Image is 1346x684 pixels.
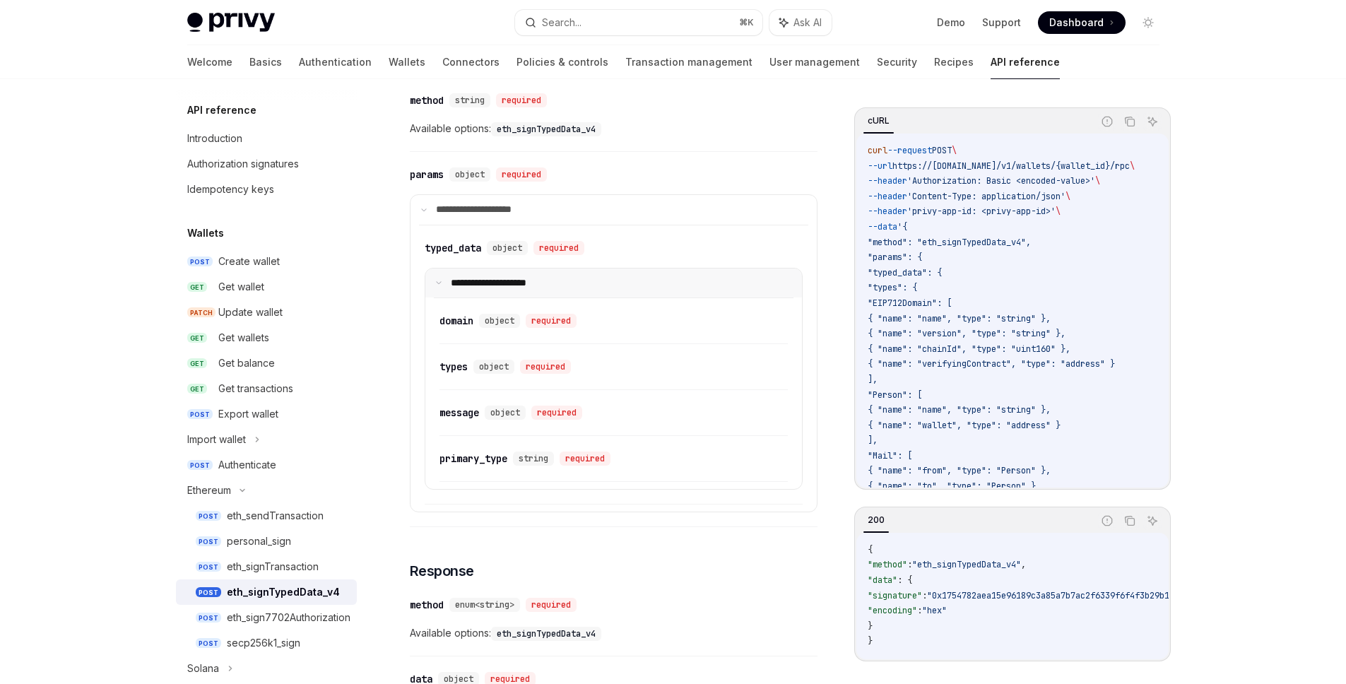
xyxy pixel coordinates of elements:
[410,93,444,107] div: method
[907,206,1056,217] span: 'privy-app-id: <privy-app-id>'
[868,206,907,217] span: --header
[187,155,299,172] div: Authorization signatures
[496,167,547,182] div: required
[907,559,912,570] span: :
[176,325,357,350] a: GETGet wallets
[868,635,873,647] span: }
[1121,112,1139,131] button: Copy the contents from the code block
[187,13,275,33] img: light logo
[249,45,282,79] a: Basics
[187,431,246,448] div: Import wallet
[793,16,822,30] span: Ask AI
[187,660,219,677] div: Solana
[187,384,207,394] span: GET
[218,380,293,397] div: Get transactions
[176,274,357,300] a: GETGet wallet
[1143,112,1162,131] button: Ask AI
[1021,559,1026,570] span: ,
[868,620,873,632] span: }
[196,613,221,623] span: POST
[952,145,957,156] span: \
[227,635,300,651] div: secp256k1_sign
[1065,191,1070,202] span: \
[868,358,1115,370] span: { "name": "verifyingContract", "type": "address" }
[739,17,754,28] span: ⌘ K
[560,452,610,466] div: required
[187,102,256,119] h5: API reference
[907,191,1065,202] span: 'Content-Type: application/json'
[892,160,1130,172] span: https://[DOMAIN_NAME]/v1/wallets/{wallet_id}/rpc
[176,177,357,202] a: Idempotency keys
[176,554,357,579] a: POSTeth_signTransaction
[912,559,1021,570] span: "eth_signTypedData_v4"
[187,307,216,318] span: PATCH
[897,574,912,586] span: : {
[868,450,912,461] span: "Mail": [
[491,122,601,136] code: eth_signTypedData_v4
[922,590,927,601] span: :
[218,456,276,473] div: Authenticate
[769,45,860,79] a: User management
[196,587,221,598] span: POST
[868,313,1051,324] span: { "name": "name", "type": "string" },
[218,355,275,372] div: Get balance
[1130,160,1135,172] span: \
[442,45,500,79] a: Connectors
[868,175,907,187] span: --header
[868,252,922,263] span: "params": {
[934,45,974,79] a: Recipes
[868,389,922,401] span: "Person": [
[533,241,584,255] div: required
[868,574,897,586] span: "data"
[887,145,932,156] span: --request
[196,638,221,649] span: POST
[196,511,221,521] span: POST
[176,605,357,630] a: POSTeth_sign7702Authorization
[176,350,357,376] a: GETGet balance
[868,328,1065,339] span: { "name": "version", "type": "string" },
[479,361,509,372] span: object
[455,95,485,106] span: string
[1049,16,1104,30] span: Dashboard
[868,282,917,293] span: "types": {
[1143,512,1162,530] button: Ask AI
[868,465,1051,476] span: { "name": "from", "type": "Person" },
[455,169,485,180] span: object
[526,314,577,328] div: required
[176,151,357,177] a: Authorization signatures
[218,406,278,423] div: Export wallet
[176,249,357,274] a: POSTCreate wallet
[868,343,1070,355] span: { "name": "chainId", "type": "uint160" },
[863,512,889,529] div: 200
[492,242,522,254] span: object
[519,453,548,464] span: string
[176,630,357,656] a: POSTsecp256k1_sign
[868,420,1061,431] span: { "name": "wallet", "type": "address" }
[187,45,232,79] a: Welcome
[982,16,1021,30] a: Support
[937,16,965,30] a: Demo
[187,256,213,267] span: POST
[187,358,207,369] span: GET
[410,167,444,182] div: params
[769,10,832,35] button: Ask AI
[922,605,947,616] span: "hex"
[410,625,817,642] span: Available options:
[439,452,507,466] div: primary_type
[868,145,887,156] span: curl
[868,221,897,232] span: --data
[868,480,1041,492] span: { "name": "to", "type": "Person" },
[485,315,514,326] span: object
[218,304,283,321] div: Update wallet
[868,559,907,570] span: "method"
[299,45,372,79] a: Authentication
[863,112,894,129] div: cURL
[176,376,357,401] a: GETGet transactions
[196,536,221,547] span: POST
[187,482,231,499] div: Ethereum
[410,561,474,581] span: Response
[187,130,242,147] div: Introduction
[410,598,444,612] div: method
[218,278,264,295] div: Get wallet
[491,627,601,641] code: eth_signTypedData_v4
